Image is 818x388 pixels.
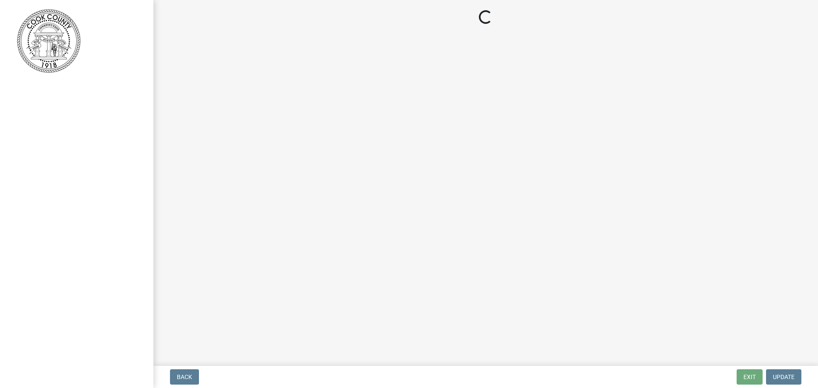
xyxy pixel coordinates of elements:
span: Update [773,374,795,380]
button: Exit [737,369,763,385]
span: Back [177,374,192,380]
button: Back [170,369,199,385]
button: Update [766,369,801,385]
img: Cook County, Georgia [17,9,81,73]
